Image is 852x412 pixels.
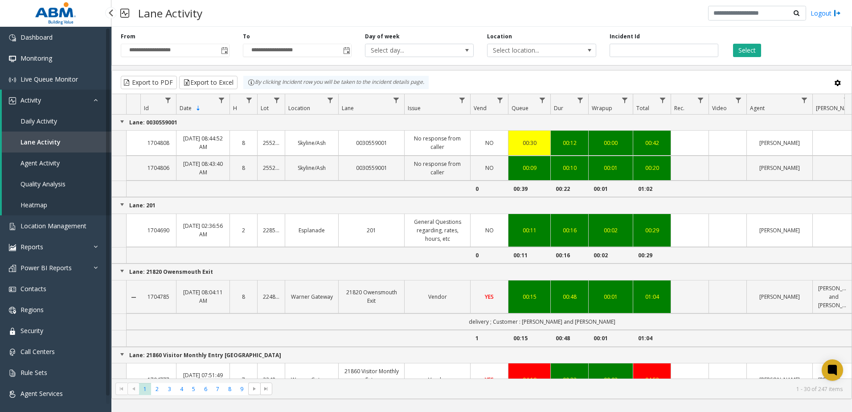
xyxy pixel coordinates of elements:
[636,104,649,112] span: Total
[470,247,508,264] td: 0
[291,164,333,172] a: Skyline/Ash
[344,288,399,305] a: 21820 Owensmouth Exit
[657,94,669,106] a: Total Filter Menu
[485,139,494,147] span: NO
[9,265,16,272] img: 'icon'
[556,139,583,147] a: 00:12
[146,375,171,384] a: 1704777
[243,94,255,106] a: H Filter Menu
[365,33,400,41] label: Day of week
[494,94,506,106] a: Vend Filter Menu
[291,293,333,301] a: Warner Gateway
[550,181,588,197] td: 00:22
[9,244,16,251] img: 'icon'
[514,226,545,235] div: 00:11
[216,94,228,106] a: Date Filter Menu
[176,383,188,395] span: Page 4
[233,104,237,112] span: H
[485,293,494,301] span: YES
[291,139,333,147] a: Skyline/Ash
[514,375,545,384] a: 04:19
[390,94,402,106] a: Lane Filter Menu
[9,34,16,41] img: 'icon'
[537,94,549,106] a: Queue Filter Menu
[594,164,627,172] a: 00:01
[2,173,111,194] a: Quality Analysis
[487,33,512,41] label: Location
[556,164,583,172] div: 00:10
[733,94,745,106] a: Video Filter Menu
[514,293,545,301] a: 00:15
[119,351,126,358] a: Collapse Group
[508,330,550,346] td: 00:15
[639,226,665,235] a: 00:29
[20,368,47,377] span: Rule Sets
[9,286,16,293] img: 'icon'
[594,139,627,147] a: 00:00
[574,94,586,106] a: Dur Filter Menu
[235,164,252,172] a: 8
[127,294,140,301] a: Collapse Details
[639,293,665,301] a: 01:04
[712,104,727,112] span: Video
[344,139,399,147] a: 0030559001
[134,2,207,24] h3: Lane Activity
[818,284,849,310] a: [PERSON_NAME] and [PERSON_NAME]
[260,383,272,395] span: Go to the last page
[236,383,248,395] span: Page 9
[344,226,399,235] a: 201
[20,96,41,104] span: Activity
[594,226,627,235] a: 00:02
[556,293,583,301] a: 00:48
[633,330,671,346] td: 01:04
[594,293,627,301] a: 00:01
[556,375,583,384] div: 00:32
[9,349,16,356] img: 'icon'
[9,55,16,62] img: 'icon'
[750,104,765,112] span: Agent
[556,226,583,235] a: 00:16
[799,94,811,106] a: Agent Filter Menu
[410,218,465,243] a: General Questions regarding, rates, hours, etc
[278,385,843,393] kendo-pager-info: 1 - 30 of 247 items
[146,226,171,235] a: 1704690
[610,33,640,41] label: Incident Id
[485,227,494,234] span: NO
[514,164,545,172] a: 00:09
[235,139,252,147] a: 8
[212,383,224,395] span: Page 7
[485,164,494,172] span: NO
[485,376,494,383] span: YES
[144,104,149,112] span: Id
[470,330,508,346] td: 1
[408,104,421,112] span: Issue
[639,164,665,172] div: 00:20
[752,226,807,235] a: [PERSON_NAME]
[344,164,399,172] a: 0030559001
[514,139,545,147] div: 00:30
[594,375,627,384] div: 00:02
[818,375,849,384] a: [PERSON_NAME]
[410,375,465,384] a: Vendor
[179,76,238,89] button: Export to Excel
[20,326,43,335] span: Security
[263,293,279,301] a: 22482781
[20,389,63,398] span: Agent Services
[2,132,111,152] a: Lane Activity
[20,284,46,293] span: Contacts
[9,76,16,83] img: 'icon'
[508,181,550,197] td: 00:39
[639,139,665,147] a: 00:42
[20,138,61,146] span: Lane Activity
[180,104,192,112] span: Date
[695,94,707,106] a: Rec. Filter Menu
[341,44,351,57] span: Toggle popup
[9,391,16,398] img: 'icon'
[182,371,224,388] a: [DATE] 07:51:49 AM
[834,8,841,18] img: logout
